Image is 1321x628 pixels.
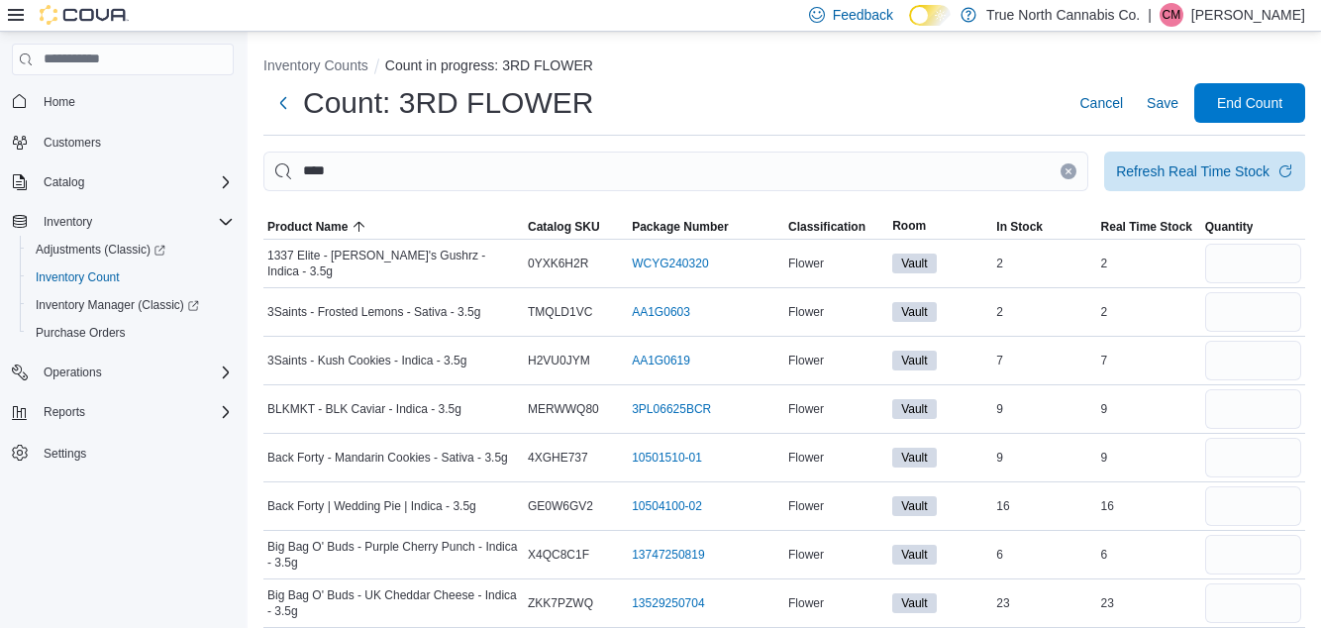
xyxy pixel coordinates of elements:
img: Cova [40,5,129,25]
span: In Stock [996,219,1043,235]
span: Customers [36,130,234,155]
span: Real Time Stock [1101,219,1192,235]
span: H2VU0JYM [528,353,590,368]
button: In Stock [992,215,1096,239]
span: Catalog [36,170,234,194]
span: Vault [901,497,927,515]
span: End Count [1217,93,1282,113]
button: Clear input [1061,163,1076,179]
span: Big Bag O' Buds - UK Cheddar Cheese - Indica - 3.5g [267,587,520,619]
span: Back Forty | Wedding Pie | Indica - 3.5g [267,498,476,514]
button: Package Number [628,215,784,239]
span: Flower [788,256,824,271]
div: 9 [992,446,1096,470]
div: 6 [1097,543,1201,567]
button: Classification [784,215,888,239]
span: Inventory Manager (Classic) [36,297,199,313]
button: Count in progress: 3RD FLOWER [385,57,593,73]
span: Product Name [267,219,348,235]
a: Purchase Orders [28,321,134,345]
span: X4QC8C1F [528,547,589,563]
span: Operations [36,361,234,384]
span: Vault [892,254,936,273]
button: Quantity [1201,215,1305,239]
span: Vault [901,594,927,612]
input: This is a search bar. After typing your query, hit enter to filter the results lower in the page. [263,152,1088,191]
span: Back Forty - Mandarin Cookies - Sativa - 3.5g [267,450,508,466]
span: GE0W6GV2 [528,498,593,514]
span: Purchase Orders [36,325,126,341]
span: 3Saints - Kush Cookies - Indica - 3.5g [267,353,466,368]
span: Settings [44,446,86,462]
button: Operations [4,359,242,386]
a: Settings [36,442,94,466]
div: 16 [1097,494,1201,518]
span: Package Number [632,219,728,235]
span: Vault [892,593,936,613]
span: Classification [788,219,865,235]
span: Feedback [833,5,893,25]
button: Product Name [263,215,524,239]
span: Reports [44,404,85,420]
button: Save [1139,83,1186,123]
span: Vault [892,351,936,370]
div: 7 [992,349,1096,372]
a: WCYG240320 [632,256,708,271]
button: Cancel [1071,83,1131,123]
button: Catalog [4,168,242,196]
span: Home [44,94,75,110]
button: Inventory [36,210,100,234]
span: 3Saints - Frosted Lemons - Sativa - 3.5g [267,304,480,320]
button: Settings [4,438,242,467]
button: Customers [4,128,242,157]
button: End Count [1194,83,1305,123]
button: Catalog SKU [524,215,628,239]
span: Flower [788,547,824,563]
span: Cancel [1079,93,1123,113]
span: Flower [788,498,824,514]
a: 13529250704 [632,595,704,611]
span: 4XGHE737 [528,450,588,466]
div: 2 [1097,300,1201,324]
span: Inventory Count [28,265,234,289]
span: CM [1163,3,1181,27]
span: BLKMKT - BLK Caviar - Indica - 3.5g [267,401,461,417]
a: 3PL06625BCR [632,401,711,417]
button: Refresh Real Time Stock [1104,152,1305,191]
span: Flower [788,450,824,466]
span: Quantity [1205,219,1254,235]
a: Adjustments (Classic) [20,236,242,263]
div: Refresh Real Time Stock [1116,161,1270,181]
button: Next [263,83,303,123]
button: Catalog [36,170,92,194]
span: Reports [36,400,234,424]
span: Vault [892,302,936,322]
button: Inventory Count [20,263,242,291]
span: 0YXK6H2R [528,256,588,271]
span: Flower [788,304,824,320]
input: Dark Mode [909,5,951,26]
span: TMQLD1VC [528,304,592,320]
a: Customers [36,131,109,155]
p: True North Cannabis Co. [986,3,1140,27]
span: Adjustments (Classic) [36,242,165,258]
div: 23 [992,591,1096,615]
p: [PERSON_NAME] [1191,3,1305,27]
span: Operations [44,365,102,380]
span: Vault [892,496,936,516]
button: Inventory Counts [263,57,368,73]
span: Vault [901,352,927,369]
a: 10504100-02 [632,498,702,514]
h1: Count: 3RD FLOWER [303,83,593,123]
a: 10501510-01 [632,450,702,466]
span: Customers [44,135,101,151]
span: Inventory Count [36,269,120,285]
span: Purchase Orders [28,321,234,345]
p: | [1148,3,1152,27]
nav: An example of EuiBreadcrumbs [263,55,1305,79]
span: Save [1147,93,1178,113]
span: Room [892,218,926,234]
div: 9 [1097,446,1201,470]
span: Flower [788,401,824,417]
span: Vault [892,399,936,419]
